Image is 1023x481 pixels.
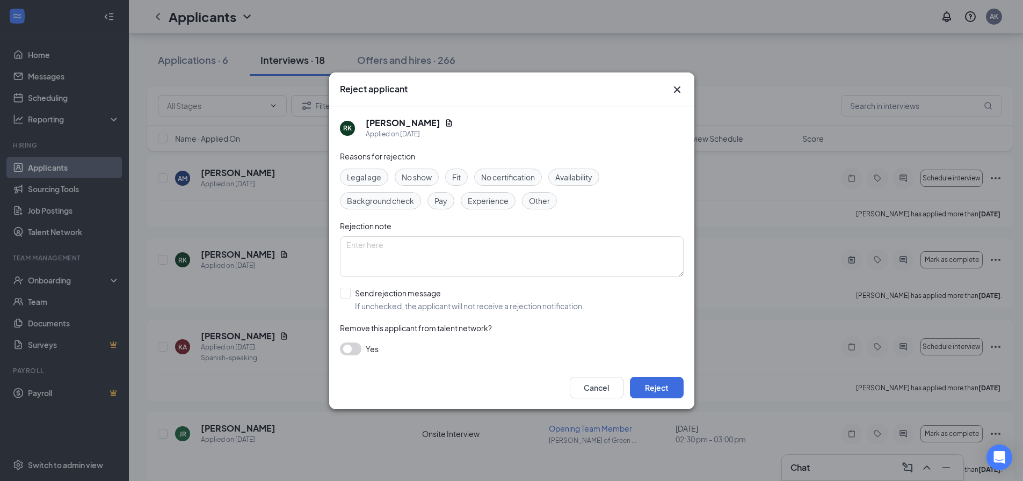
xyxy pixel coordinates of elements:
span: Availability [555,171,592,183]
span: Fit [452,171,461,183]
div: RK [343,123,352,133]
span: Pay [434,195,447,207]
span: Reasons for rejection [340,151,415,161]
span: No show [402,171,432,183]
span: Experience [468,195,509,207]
div: Open Intercom Messenger [986,444,1012,470]
span: Other [529,195,550,207]
span: Background check [347,195,414,207]
span: Rejection note [340,221,391,231]
svg: Document [445,119,453,127]
span: Legal age [347,171,381,183]
div: Applied on [DATE] [366,129,453,140]
svg: Cross [671,83,684,96]
h3: Reject applicant [340,83,408,95]
button: Reject [630,377,684,398]
span: Yes [366,342,379,355]
span: No certification [481,171,535,183]
span: Remove this applicant from talent network? [340,323,492,333]
h5: [PERSON_NAME] [366,117,440,129]
button: Cancel [570,377,623,398]
button: Close [671,83,684,96]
